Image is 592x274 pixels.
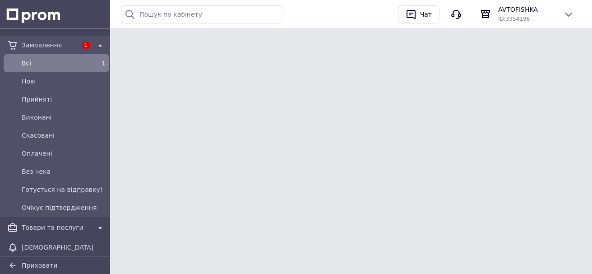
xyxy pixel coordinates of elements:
span: Нові [22,77,106,86]
span: [DEMOGRAPHIC_DATA] [22,243,106,252]
span: Без чека [22,167,106,176]
span: Приховати [22,262,57,269]
span: Очікує підтвердження [22,203,106,212]
span: 1 [82,41,90,49]
button: Чат [398,5,439,23]
span: Замовлення [22,41,77,50]
span: Всi [22,59,88,68]
span: 1 [102,60,106,67]
span: Виконані [22,113,106,122]
span: Товари та послуги [22,223,91,232]
span: Готується на відправку! [22,185,106,194]
div: Чат [418,8,434,21]
input: Пошук по кабінету [121,5,283,23]
span: ID: 3354196 [498,16,530,22]
span: Прийняті [22,95,106,104]
span: AVTOFISHKA [498,5,556,14]
span: Скасовані [22,131,106,140]
span: Оплачені [22,149,106,158]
